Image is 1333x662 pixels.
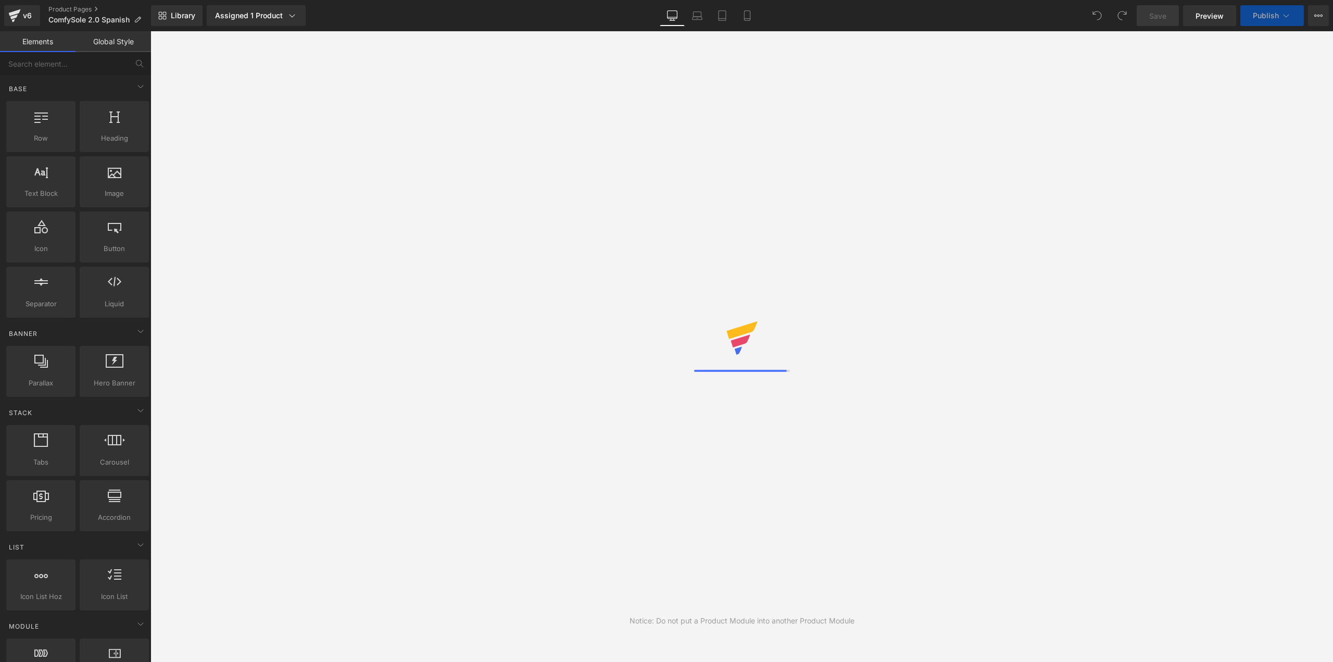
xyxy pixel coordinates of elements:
[630,615,854,627] div: Notice: Do not put a Product Module into another Product Module
[8,84,28,94] span: Base
[4,5,40,26] a: v6
[83,457,146,468] span: Carousel
[8,408,33,418] span: Stack
[9,133,72,144] span: Row
[1308,5,1329,26] button: More
[215,10,297,21] div: Assigned 1 Product
[1087,5,1108,26] button: Undo
[1196,10,1224,21] span: Preview
[9,243,72,254] span: Icon
[1112,5,1133,26] button: Redo
[83,133,146,144] span: Heading
[685,5,710,26] a: Laptop
[1149,10,1166,21] span: Save
[83,591,146,602] span: Icon List
[83,298,146,309] span: Liquid
[9,298,72,309] span: Separator
[735,5,760,26] a: Mobile
[8,621,40,631] span: Module
[83,512,146,523] span: Accordion
[9,457,72,468] span: Tabs
[660,5,685,26] a: Desktop
[1183,5,1236,26] a: Preview
[171,11,195,20] span: Library
[9,188,72,199] span: Text Block
[21,9,34,22] div: v6
[710,5,735,26] a: Tablet
[8,542,26,552] span: List
[83,188,146,199] span: Image
[48,5,151,14] a: Product Pages
[151,5,203,26] a: New Library
[83,243,146,254] span: Button
[8,329,39,339] span: Banner
[48,16,130,24] span: ComfySole 2.0 Spanish
[1253,11,1279,20] span: Publish
[9,512,72,523] span: Pricing
[9,591,72,602] span: Icon List Hoz
[1240,5,1304,26] button: Publish
[9,378,72,389] span: Parallax
[83,378,146,389] span: Hero Banner
[76,31,151,52] a: Global Style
